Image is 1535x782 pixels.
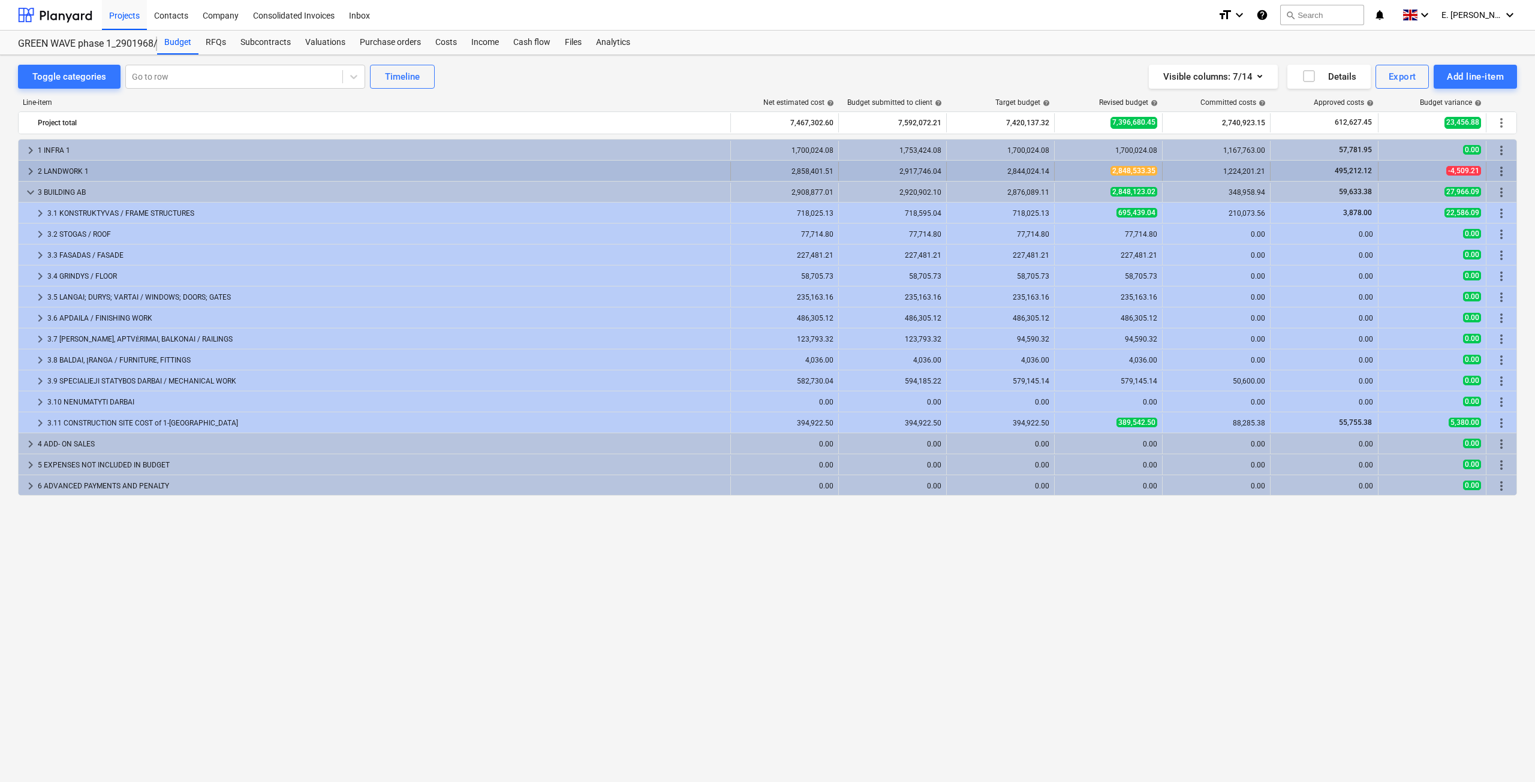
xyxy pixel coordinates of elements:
div: Line-item [18,98,732,107]
span: More actions [1494,311,1509,325]
div: 486,305.12 [736,314,833,322]
span: More actions [1494,458,1509,472]
span: help [1472,99,1482,107]
div: 58,705.73 [736,272,833,280]
div: 235,163.16 [952,293,1049,301]
span: More actions [1494,395,1509,409]
div: 0.00 [952,440,1049,448]
span: -4,509.21 [1446,166,1481,176]
div: 0.00 [736,440,833,448]
i: Knowledge base [1256,8,1268,22]
button: Search [1280,5,1364,25]
div: 0.00 [844,440,941,448]
i: keyboard_arrow_down [1232,8,1247,22]
div: 50,600.00 [1167,377,1265,385]
span: 3,878.00 [1342,209,1373,217]
div: 3.10 NENUMATYTI DARBAI [47,392,726,412]
div: Files [558,31,589,55]
a: Income [464,31,506,55]
span: More actions [1494,479,1509,493]
div: 77,714.80 [736,230,833,238]
span: More actions [1494,248,1509,262]
div: 3.8 BALDAI, ĮRANGA / FURNITURE, FITTINGS [47,351,726,370]
span: 5,380.00 [1449,418,1481,427]
a: Budget [157,31,198,55]
div: 3.7 [PERSON_NAME], APTVĖRIMAI, BALKONAI / RAILINGS [47,330,726,349]
span: 2,848,533.35 [1110,166,1157,176]
div: 210,073.56 [1167,209,1265,218]
button: Export [1376,65,1429,89]
div: 594,185.22 [844,377,941,385]
div: Export [1389,69,1416,84]
span: search [1286,10,1295,20]
div: 3.4 GRINDYS / FLOOR [47,267,726,286]
div: 94,590.32 [952,335,1049,343]
div: 0.00 [1167,482,1265,490]
div: Target budget [995,98,1050,107]
button: Visible columns:7/14 [1149,65,1278,89]
div: Details [1302,69,1356,84]
div: 0.00 [1167,230,1265,238]
div: Project total [38,113,726,132]
div: 2,740,923.15 [1167,113,1265,132]
div: Costs [428,31,464,55]
div: 7,420,137.32 [952,113,1049,132]
div: 0.00 [1167,293,1265,301]
div: 0.00 [952,398,1049,406]
span: keyboard_arrow_right [33,332,47,346]
span: More actions [1494,437,1509,451]
a: Valuations [298,31,353,55]
div: 1,700,024.08 [1060,146,1157,155]
span: help [1148,99,1158,107]
span: help [1256,99,1266,107]
i: keyboard_arrow_down [1417,8,1432,22]
span: keyboard_arrow_right [33,206,47,221]
div: 77,714.80 [844,230,941,238]
div: 0.00 [1167,356,1265,364]
div: 0.00 [1167,440,1265,448]
span: 0.00 [1463,229,1481,238]
span: keyboard_arrow_right [33,227,47,241]
button: Add line-item [1434,65,1517,89]
span: 0.00 [1463,376,1481,385]
div: 1,700,024.08 [952,146,1049,155]
div: Subcontracts [233,31,298,55]
span: More actions [1494,353,1509,367]
div: Chat Widget [1475,724,1535,782]
div: 3 BUILDING AB [38,183,726,202]
span: More actions [1494,185,1509,200]
span: keyboard_arrow_right [23,143,38,158]
a: Purchase orders [353,31,428,55]
a: RFQs [198,31,233,55]
div: 3.11 CONSTRUCTION SITE COST of 1-[GEOGRAPHIC_DATA] [47,413,726,433]
div: 0.00 [1275,440,1373,448]
div: 4,036.00 [952,356,1049,364]
span: keyboard_arrow_right [23,458,38,472]
span: keyboard_arrow_right [33,374,47,388]
div: 77,714.80 [952,230,1049,238]
div: 4,036.00 [736,356,833,364]
div: 0.00 [1275,356,1373,364]
div: 0.00 [1275,398,1373,406]
div: 227,481.21 [736,251,833,259]
div: 0.00 [844,461,941,469]
div: 7,592,072.21 [844,113,941,132]
span: 389,542.50 [1116,418,1157,427]
div: 58,705.73 [1060,272,1157,280]
div: 2 LANDWORK 1 [38,162,726,181]
span: 695,439.04 [1116,208,1157,218]
div: 2,876,089.11 [952,188,1049,197]
div: Budget variance [1420,98,1482,107]
div: 0.00 [1275,482,1373,490]
div: 227,481.21 [952,251,1049,259]
span: 0.00 [1463,292,1481,301]
div: Timeline [385,69,420,84]
span: More actions [1494,416,1509,430]
div: 4 ADD- ON SALES [38,434,726,454]
div: 227,481.21 [844,251,941,259]
span: More actions [1494,290,1509,304]
span: More actions [1494,143,1509,158]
